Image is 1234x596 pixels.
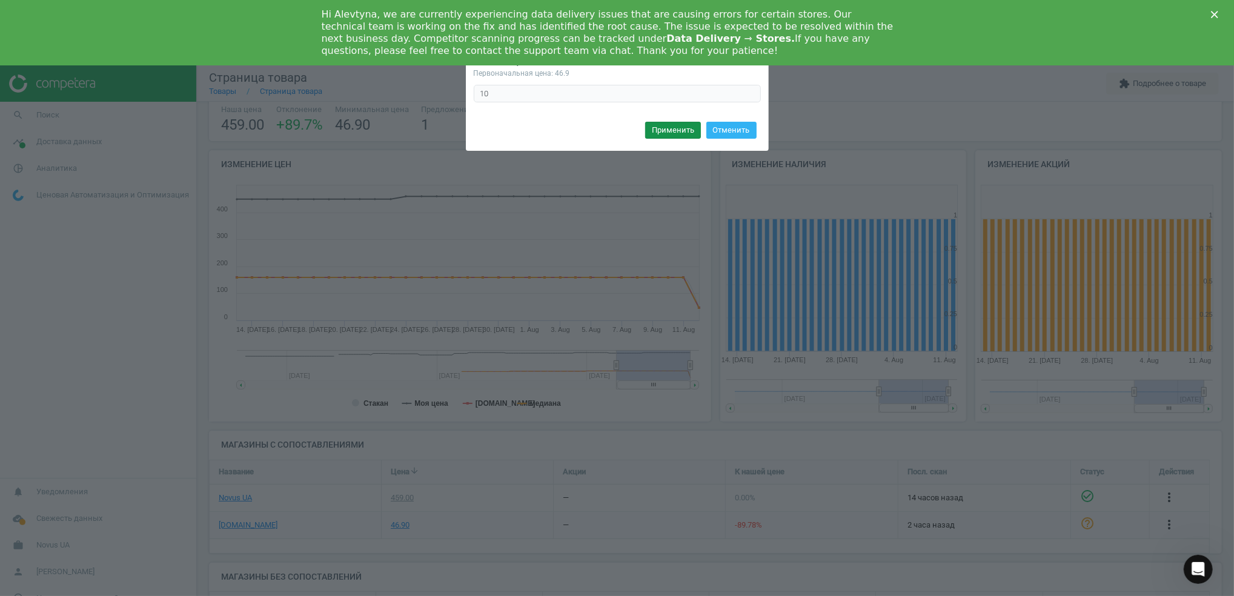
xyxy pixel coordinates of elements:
div: Закрити [1211,11,1223,18]
div: Первоначальная цена: 46.9 [474,68,761,79]
input: Введите корректный коэффициент [474,85,761,103]
button: Отменить [706,122,757,139]
button: Применить [645,122,701,139]
b: Data Delivery ⇾ Stores. [666,33,795,44]
iframe: Intercom live chat [1184,555,1213,584]
div: Hi Alevtyna, we are currently experiencing data delivery issues that are causing errors for certa... [322,8,894,57]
